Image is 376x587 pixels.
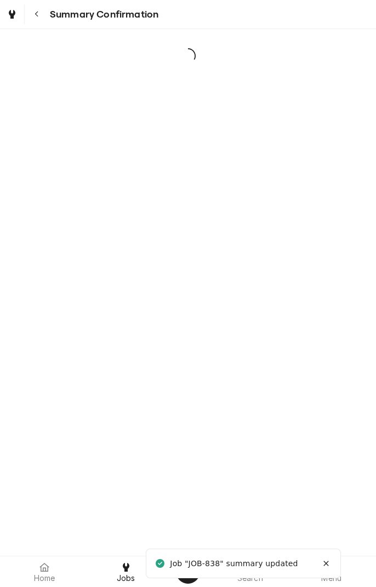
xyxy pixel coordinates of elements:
[117,574,135,583] span: Jobs
[86,558,167,585] a: Jobs
[34,574,55,583] span: Home
[4,558,85,585] a: Home
[170,558,299,569] div: Job "JOB-838" summary updated
[321,574,341,583] span: Menu
[2,4,22,24] a: Go to Jobs
[27,4,47,24] button: Navigate back
[47,7,158,22] span: Summary Confirmation
[237,574,263,583] span: Search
